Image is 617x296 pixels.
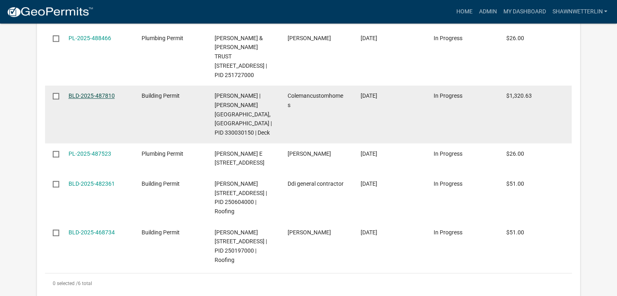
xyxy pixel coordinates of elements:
[287,229,331,236] span: Max Foellmi
[142,229,180,236] span: Building Permit
[142,92,180,99] span: Building Permit
[215,150,264,166] span: BAUER,BRUCE E 221 2ND ST N, Houston County | PID 250012000
[287,180,343,187] span: Ddi general contractor
[215,92,272,136] span: BENZSCHAWEL,DAVID A | SUSAN F BENZSCHAWEL 613 ROYAL CT, Winona County | PID 330030150 | Deck
[69,229,115,236] a: BLD-2025-468734
[433,229,462,236] span: In Progress
[215,229,267,263] span: KUTIL,BERNARD G 439 2ND ST N, Houston County | PID 250197000 | Roofing
[215,35,267,78] span: SENN,RICHARD & PATRICIA TRUST 425 HILL ST N, Houston County | PID 251727000
[215,180,267,214] span: Theresa Smith 511 7th St S, Houston County | PID 250604000 | Roofing
[287,35,331,41] span: Bob Mach
[69,180,115,187] a: BLD-2025-482361
[360,92,377,99] span: 10/03/2025
[287,150,331,157] span: Bob Mach
[69,150,111,157] a: PL-2025-487523
[506,92,532,99] span: $1,320.63
[45,273,572,294] div: 6 total
[360,35,377,41] span: 10/06/2025
[360,150,377,157] span: 10/03/2025
[433,180,462,187] span: In Progress
[142,180,180,187] span: Building Permit
[142,150,183,157] span: Plumbing Permit
[433,92,462,99] span: In Progress
[506,35,524,41] span: $26.00
[506,180,524,187] span: $51.00
[360,229,377,236] span: 08/25/2025
[69,35,111,41] a: PL-2025-488466
[506,150,524,157] span: $26.00
[360,180,377,187] span: 09/22/2025
[549,4,611,19] a: ShawnWetterlin
[433,35,462,41] span: In Progress
[453,4,475,19] a: Home
[287,92,343,108] span: Colemancustomhomes
[433,150,462,157] span: In Progress
[53,281,78,286] span: 0 selected /
[69,92,115,99] a: BLD-2025-487810
[142,35,183,41] span: Plumbing Permit
[475,4,500,19] a: Admin
[500,4,549,19] a: My Dashboard
[506,229,524,236] span: $51.00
